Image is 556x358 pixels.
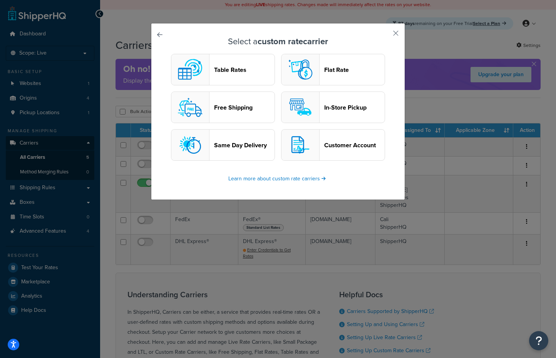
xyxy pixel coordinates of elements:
[214,104,275,111] header: Free Shipping
[281,54,385,85] button: flat logoFlat Rate
[175,54,206,85] img: custom logo
[285,92,316,123] img: pickup logo
[258,35,328,48] strong: custom rate carrier
[324,104,385,111] header: In-Store Pickup
[171,37,385,46] h3: Select a
[324,66,385,73] header: Flat Rate
[214,66,275,73] header: Table Rates
[281,129,385,161] button: customerAccount logoCustomer Account
[171,129,275,161] button: sameday logoSame Day Delivery
[324,142,385,149] header: Customer Account
[281,92,385,123] button: pickup logoIn-Store Pickup
[175,130,206,160] img: sameday logo
[214,142,275,149] header: Same Day Delivery
[529,331,548,350] button: Open Resource Center
[171,92,275,123] button: free logoFree Shipping
[175,92,206,123] img: free logo
[285,54,316,85] img: flat logo
[228,175,328,183] a: Learn more about custom rate carriers
[171,54,275,85] button: custom logoTable Rates
[285,130,316,160] img: customerAccount logo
